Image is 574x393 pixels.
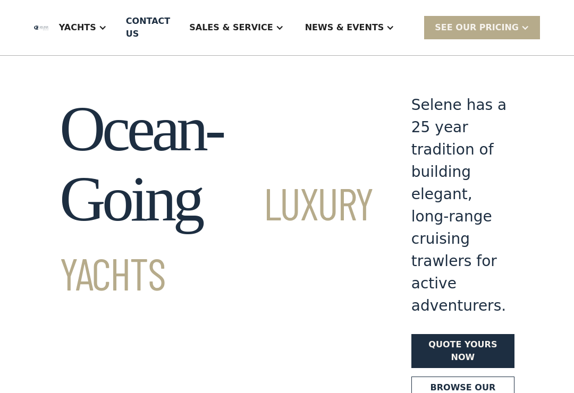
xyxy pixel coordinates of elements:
[411,94,514,317] div: Selene has a 25 year tradition of building elegant, long-range cruising trawlers for active adven...
[411,334,514,368] a: Quote yours now
[59,21,96,34] div: Yachts
[60,176,373,300] span: Luxury Yachts
[126,15,170,40] div: Contact US
[305,21,384,34] div: News & EVENTS
[60,94,373,304] h1: Ocean-Going
[294,6,406,49] div: News & EVENTS
[424,16,540,39] div: SEE Our Pricing
[48,6,117,49] div: Yachts
[435,21,519,34] div: SEE Our Pricing
[34,25,48,30] img: logo
[179,6,294,49] div: Sales & Service
[189,21,273,34] div: Sales & Service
